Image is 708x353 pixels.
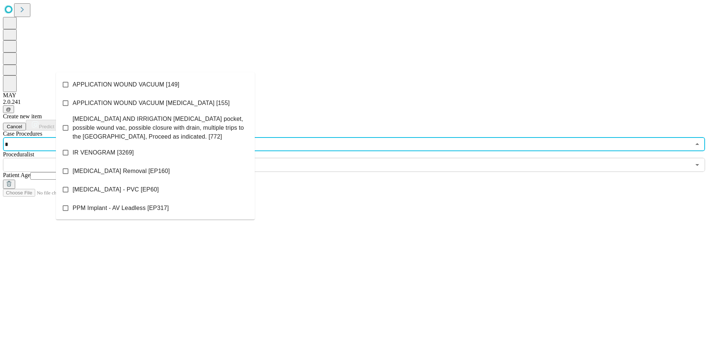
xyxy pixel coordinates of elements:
span: IR VENOGRAM [3269] [73,148,134,157]
span: Scheduled Procedure [3,130,42,137]
span: APPLICATION WOUND VACUUM [MEDICAL_DATA] [155] [73,99,230,108]
span: PPM Implant - AV Leadless [EP317] [73,204,169,213]
div: 2.0.241 [3,99,705,105]
button: Cancel [3,123,26,130]
button: @ [3,105,14,113]
button: Close [692,139,702,149]
span: [MEDICAL_DATA] - PVC [EP60] [73,185,159,194]
span: Predict [39,124,54,129]
span: Patient Age [3,172,30,178]
span: [MEDICAL_DATA] Removal [EP160] [73,167,170,176]
span: @ [6,106,11,112]
span: [MEDICAL_DATA] AND IRRIGATION [MEDICAL_DATA] pocket, possible wound vac, possible closure with dr... [73,115,249,141]
span: Create new item [3,113,42,119]
span: Cancel [7,124,22,129]
span: APPLICATION WOUND VACUUM [149] [73,80,179,89]
button: Predict [26,120,60,130]
div: MAY [3,92,705,99]
button: Open [692,160,702,170]
span: Proceduralist [3,151,34,157]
